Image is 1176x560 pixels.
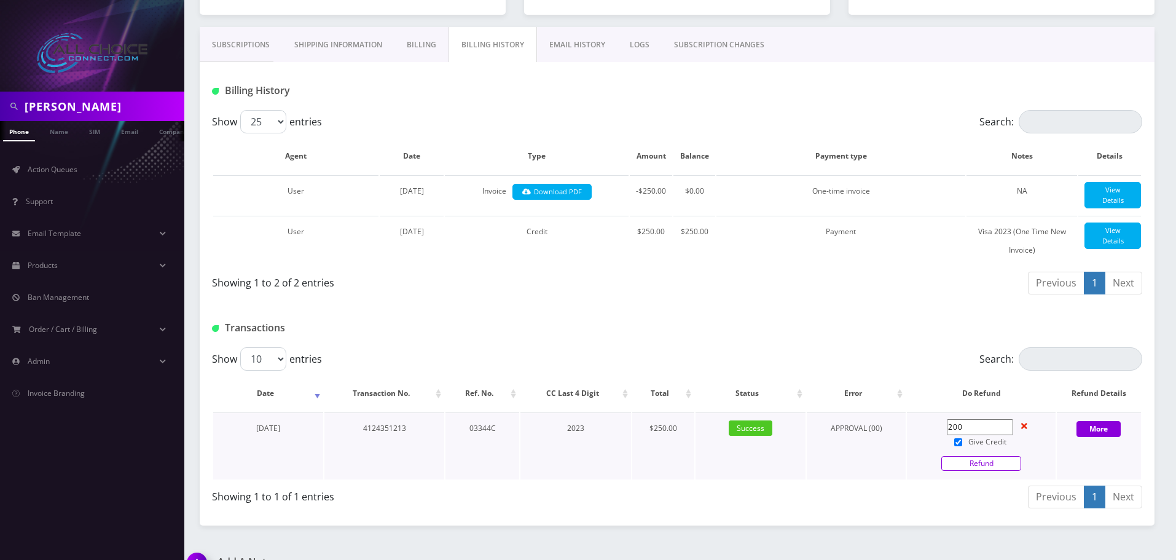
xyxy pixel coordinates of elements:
td: 4124351213 [324,412,444,479]
a: Shipping Information [282,27,394,63]
input: Search: [1019,347,1142,371]
div: Showing 1 to 2 of 2 entries [212,270,668,290]
th: Refund Details [1057,376,1141,411]
td: User [213,175,378,215]
a: 1 [1084,272,1105,294]
a: Previous [1028,486,1084,508]
a: Billing History [449,27,537,63]
span: [DATE] [256,423,280,433]
span: Ban Management [28,292,89,302]
h1: Billing History [212,85,510,97]
th: Do Refund [907,376,1055,411]
span: Admin [28,356,50,366]
td: -$250.00 [630,175,672,215]
th: Date: activate to sort column ascending [213,376,323,411]
td: Payment [716,216,965,266]
td: Credit [445,216,629,266]
th: Total: activate to sort column ascending [632,376,694,411]
span: Order / Cart / Billing [29,324,97,334]
div: Showing 1 to 1 of 1 entries [212,484,668,504]
a: SIM [83,121,106,140]
span: Products [28,260,58,270]
input: Search in Company [25,95,181,118]
td: 03344C [445,412,520,479]
td: Visa 2023 (One Time New Invoice) [966,216,1077,266]
td: User [213,216,378,266]
th: Status: activate to sort column ascending [696,376,806,411]
label: Show entries [212,110,322,133]
th: Ref. No.: activate to sort column ascending [445,376,520,411]
th: Date [380,138,444,174]
td: Invoice [445,175,629,215]
a: Next [1105,272,1142,294]
th: Balance [673,138,715,174]
a: Previous [1028,272,1084,294]
input: Give Credit [954,438,962,446]
th: Type [445,138,629,174]
img: All Choice Connect [37,33,147,73]
td: $250.00 [673,216,715,266]
a: Download PDF [512,184,592,200]
a: View Details [1084,182,1141,208]
td: $250.00 [632,412,694,479]
span: Support [26,196,53,207]
a: Name [44,121,74,140]
td: $0.00 [673,175,715,215]
input: Search: [1019,110,1142,133]
a: Subscriptions [200,27,282,63]
a: Phone [3,121,35,141]
label: Search: [979,347,1142,371]
th: Agent [213,138,378,174]
a: EMAIL HISTORY [537,27,617,63]
td: 2023 [520,412,630,479]
a: 1 [1084,486,1105,508]
a: LOGS [617,27,662,63]
a: Email [115,121,144,140]
td: $250.00 [630,216,672,266]
a: SUBSCRIPTION CHANGES [662,27,777,63]
th: Amount [630,138,672,174]
h1: Transactions [212,322,510,334]
th: Payment type [716,138,965,174]
td: One-time invoice [716,175,965,215]
th: Error: activate to sort column ascending [807,376,906,411]
select: Showentries [240,347,286,371]
td: NA [966,175,1077,215]
a: Billing [394,27,449,63]
label: Search: [979,110,1142,133]
a: View Details [1084,223,1141,249]
label: Show entries [212,347,322,371]
img: Transactions [212,325,219,332]
select: Showentries [240,110,286,133]
span: Success [729,420,772,436]
span: Action Queues [28,164,77,175]
span: Invoice Branding [28,388,85,398]
a: Refund [941,456,1021,471]
a: Company [153,121,194,140]
th: CC Last 4 Digit: activate to sort column ascending [520,376,630,411]
a: Next [1105,486,1142,508]
td: APPROVAL (00) [807,412,906,479]
th: Transaction No.: activate to sort column ascending [324,376,444,411]
th: Notes [966,138,1077,174]
span: Email Template [28,228,81,239]
th: Details [1078,138,1141,174]
button: More [1076,421,1121,437]
span: [DATE] [400,226,424,237]
span: [DATE] [400,186,424,196]
label: Give Credit [947,435,1013,449]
